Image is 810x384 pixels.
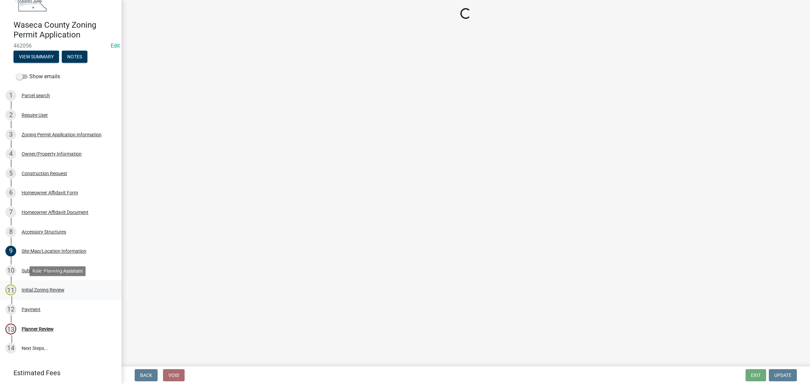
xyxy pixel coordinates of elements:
div: 7 [5,207,16,218]
div: Parcel search [22,93,50,98]
button: Back [135,369,158,381]
div: Site Map/Location Information [22,249,86,253]
label: Show emails [16,73,60,81]
div: 10 [5,265,16,276]
div: Accessory Structures [22,229,66,234]
div: 14 [5,343,16,354]
span: Update [774,373,791,378]
div: Require User [22,113,48,117]
div: Zoning Permit Application Information [22,132,102,137]
div: 2 [5,110,16,120]
div: 12 [5,304,16,315]
div: Homeowner Affidavit Document [22,210,88,215]
div: Submit Application [22,268,61,273]
button: Update [769,369,797,381]
div: Initial Zoning Review [22,287,64,292]
wm-modal-confirm: Summary [13,54,59,60]
wm-modal-confirm: Notes [62,54,87,60]
h4: Waseca County Zoning Permit Application [13,20,116,40]
div: Owner/Property Information [22,152,82,156]
wm-modal-confirm: Edit Application Number [111,43,120,49]
div: 4 [5,148,16,159]
div: 13 [5,324,16,334]
span: 462056 [13,43,108,49]
button: View Summary [13,51,59,63]
div: 6 [5,187,16,198]
div: Construction Request [22,171,67,176]
a: Edit [111,43,120,49]
div: Payment [22,307,40,312]
div: 5 [5,168,16,179]
div: Role: Planning Assistant [30,266,86,276]
div: Planner Review [22,327,54,331]
button: Void [163,369,185,381]
div: 1 [5,90,16,101]
span: Back [140,373,152,378]
a: Estimated Fees [5,366,111,380]
div: 8 [5,226,16,237]
div: 11 [5,284,16,295]
button: Notes [62,51,87,63]
button: Exit [746,369,766,381]
div: 9 [5,246,16,256]
div: Homeowner Affidavit Form [22,190,78,195]
div: 3 [5,129,16,140]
